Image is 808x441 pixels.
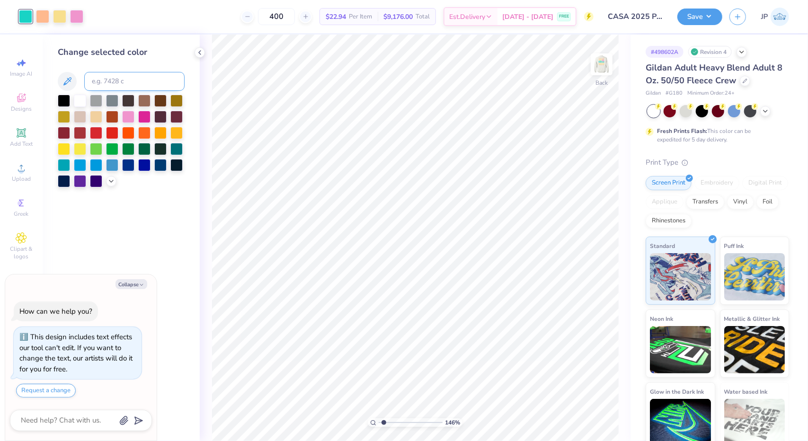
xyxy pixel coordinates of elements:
span: [DATE] - [DATE] [502,12,553,22]
span: 146 % [445,418,460,427]
div: Embroidery [694,176,739,190]
div: This design includes text effects our tool can't edit. If you want to change the text, our artist... [19,332,133,374]
span: Metallic & Glitter Ink [724,314,780,324]
button: Request a change [16,384,76,397]
span: Water based Ink [724,387,768,397]
button: Save [677,9,722,25]
button: Collapse [115,279,147,289]
div: How can we help you? [19,307,92,316]
img: Metallic & Glitter Ink [724,326,785,373]
span: Est. Delivery [449,12,485,22]
input: e.g. 7428 c [84,72,185,91]
span: Gildan [646,89,661,97]
span: $22.94 [326,12,346,22]
span: Neon Ink [650,314,673,324]
img: Back [592,55,611,74]
div: Digital Print [742,176,788,190]
span: Glow in the Dark Ink [650,387,704,397]
span: Designs [11,105,32,113]
span: Add Text [10,140,33,148]
div: Change selected color [58,46,185,59]
img: Puff Ink [724,253,785,300]
div: Print Type [646,157,789,168]
span: Upload [12,175,31,183]
img: Jojo Pawlow [771,8,789,26]
span: JP [761,11,768,22]
span: Image AI [10,70,33,78]
img: Standard [650,253,711,300]
img: Neon Ink [650,326,711,373]
div: Foil [756,195,779,209]
div: Screen Print [646,176,692,190]
span: # G180 [666,89,683,97]
div: Vinyl [727,195,754,209]
span: Standard [650,241,675,251]
div: This color can be expedited for 5 day delivery. [657,127,773,144]
span: Total [416,12,430,22]
a: JP [761,8,789,26]
span: Greek [14,210,29,218]
strong: Fresh Prints Flash: [657,127,707,135]
input: Untitled Design [601,7,670,26]
input: – – [258,8,295,25]
div: Transfers [686,195,724,209]
span: FREE [559,13,569,20]
span: Minimum Order: 24 + [687,89,735,97]
div: Back [595,79,608,87]
span: Per Item [349,12,372,22]
div: Rhinestones [646,214,692,228]
span: Gildan Adult Heavy Blend Adult 8 Oz. 50/50 Fleece Crew [646,62,782,86]
span: $9,176.00 [383,12,413,22]
div: Revision 4 [688,46,732,58]
span: Puff Ink [724,241,744,251]
div: # 498602A [646,46,684,58]
div: Applique [646,195,684,209]
span: Clipart & logos [5,245,38,260]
